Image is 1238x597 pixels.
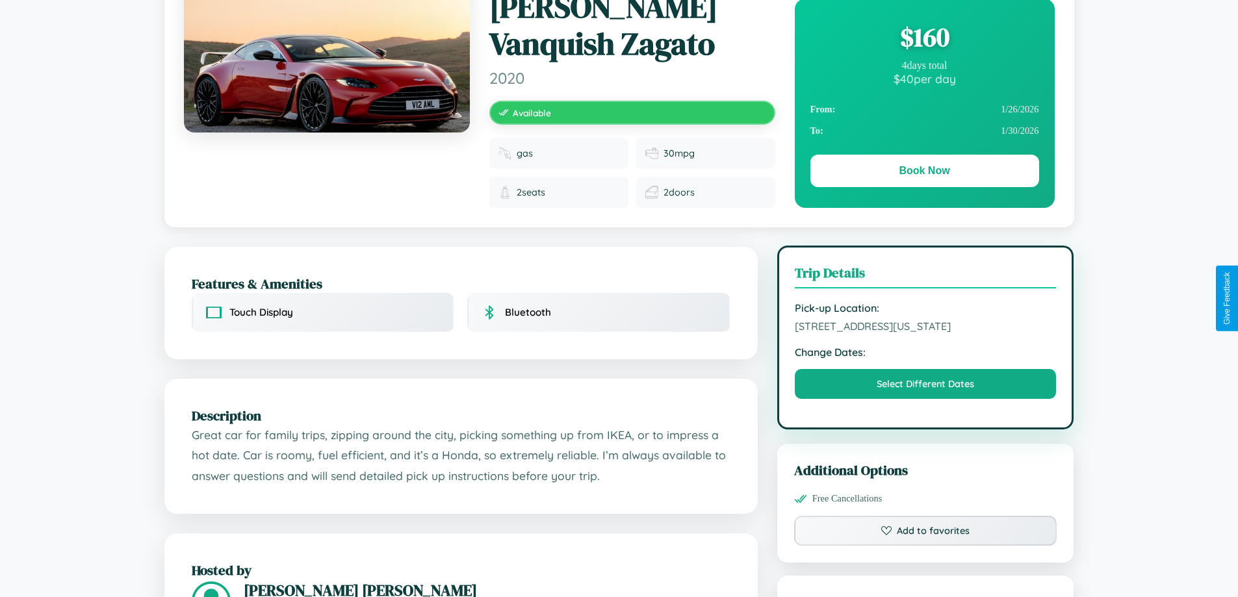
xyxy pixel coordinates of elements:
div: 4 days total [810,60,1039,71]
strong: From: [810,104,836,115]
img: Seats [498,186,511,199]
span: gas [517,147,533,159]
div: 1 / 30 / 2026 [810,120,1039,142]
strong: To: [810,125,823,136]
span: Bluetooth [505,306,551,318]
h2: Hosted by [192,561,730,579]
div: $ 160 [810,19,1039,55]
span: 30 mpg [664,147,695,159]
h3: Additional Options [794,461,1057,479]
span: 2 seats [517,186,545,198]
strong: Change Dates: [795,346,1057,359]
span: Touch Display [229,306,293,318]
button: Book Now [810,155,1039,187]
button: Add to favorites [794,516,1057,546]
p: Great car for family trips, zipping around the city, picking something up from IKEA, or to impres... [192,425,730,487]
div: 1 / 26 / 2026 [810,99,1039,120]
strong: Pick-up Location: [795,301,1057,314]
div: Give Feedback [1222,272,1232,325]
h3: Trip Details [795,263,1057,288]
span: Free Cancellations [812,493,883,504]
button: Select Different Dates [795,369,1057,399]
img: Fuel type [498,147,511,160]
span: 2020 [489,68,775,88]
div: $ 40 per day [810,71,1039,86]
img: Fuel efficiency [645,147,658,160]
h2: Features & Amenities [192,274,730,293]
span: Available [513,107,551,118]
span: 2 doors [664,186,695,198]
h2: Description [192,406,730,425]
span: [STREET_ADDRESS][US_STATE] [795,320,1057,333]
img: Doors [645,186,658,199]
